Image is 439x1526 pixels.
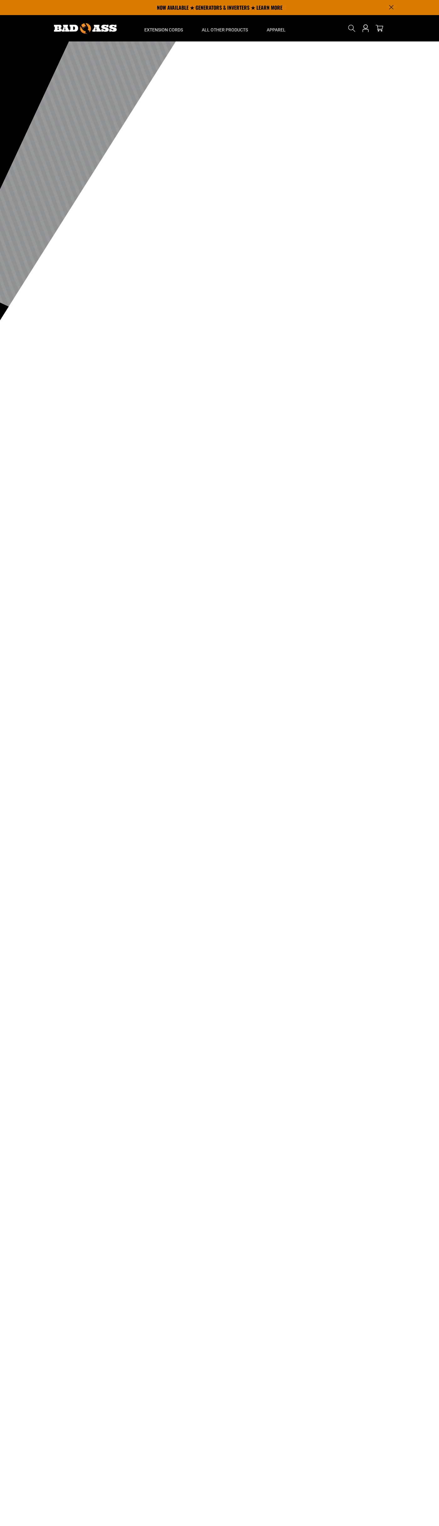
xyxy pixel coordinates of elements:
summary: All Other Products [192,15,257,41]
span: Extension Cords [144,27,183,33]
summary: Apparel [257,15,295,41]
summary: Extension Cords [135,15,192,41]
span: All Other Products [202,27,248,33]
summary: Search [347,23,357,33]
span: Apparel [267,27,286,33]
img: Bad Ass Extension Cords [54,23,117,34]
